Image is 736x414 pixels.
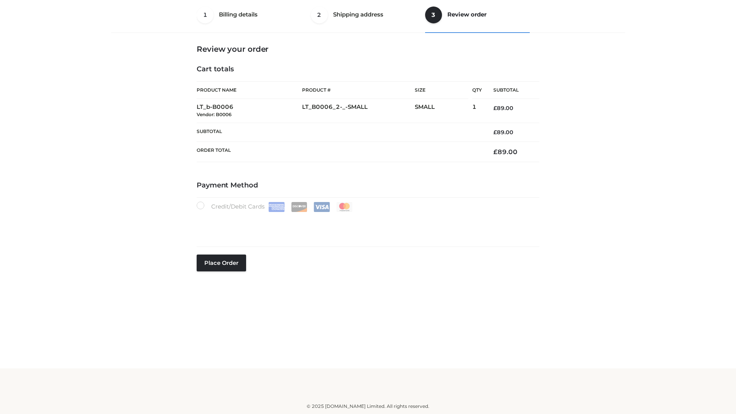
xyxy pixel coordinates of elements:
h4: Cart totals [197,65,539,74]
img: Mastercard [336,202,353,212]
label: Credit/Debit Cards [197,202,353,212]
td: LT_B0006_2-_-SMALL [302,99,415,123]
h3: Review your order [197,44,539,54]
th: Product # [302,81,415,99]
th: Order Total [197,142,482,162]
iframe: Secure payment input frame [195,210,538,238]
bdi: 89.00 [493,148,517,156]
span: £ [493,129,497,136]
td: SMALL [415,99,472,123]
td: 1 [472,99,482,123]
span: £ [493,148,498,156]
th: Qty [472,81,482,99]
td: LT_b-B0006 [197,99,302,123]
th: Subtotal [482,82,539,99]
th: Size [415,82,468,99]
div: © 2025 [DOMAIN_NAME] Limited. All rights reserved. [114,402,622,410]
button: Place order [197,255,246,271]
bdi: 89.00 [493,129,513,136]
img: Discover [291,202,307,212]
small: Vendor: B0006 [197,112,232,117]
img: Amex [268,202,285,212]
h4: Payment Method [197,181,539,190]
th: Subtotal [197,123,482,141]
bdi: 89.00 [493,105,513,112]
th: Product Name [197,81,302,99]
img: Visa [314,202,330,212]
span: £ [493,105,497,112]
